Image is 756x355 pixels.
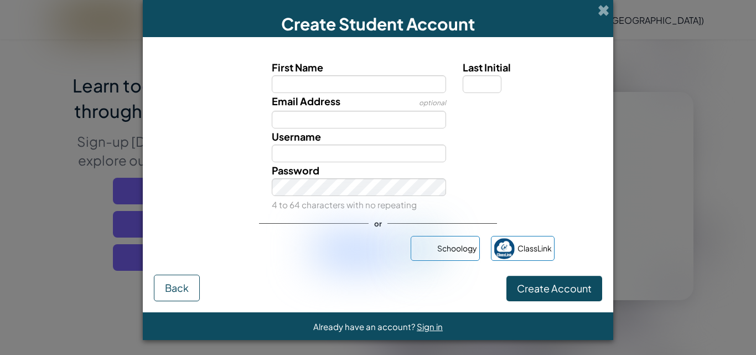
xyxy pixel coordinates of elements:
[369,215,387,231] span: or
[517,282,592,295] span: Create Account
[272,61,323,74] span: First Name
[272,130,321,143] span: Username
[272,95,340,107] span: Email Address
[413,238,434,259] img: schoology.png
[314,235,400,264] img: clever-logo-blue.png
[272,164,319,177] span: Password
[494,238,515,259] img: classlink-logo-small.png
[463,61,511,74] span: Last Initial
[196,237,309,261] iframe: Sign in with Google Button
[313,321,417,332] span: Already have an account?
[281,13,475,34] span: Create Student Account
[506,276,602,301] button: Create Account
[517,240,552,256] span: ClassLink
[165,281,189,294] span: Back
[272,199,417,210] small: 4 to 64 characters with no repeating
[419,99,446,107] span: optional
[417,321,443,332] a: Sign in
[437,240,477,256] span: Schoology
[154,275,200,301] button: Back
